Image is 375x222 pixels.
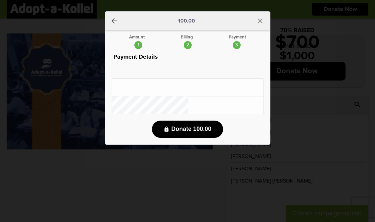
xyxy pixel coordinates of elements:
a: arrow_back [110,17,118,25]
p: Payment Details [112,52,263,62]
div: 1 [134,41,142,49]
i: lock [164,126,169,132]
div: 2 [184,41,192,49]
div: Payment [229,35,246,39]
div: Billing [181,35,193,39]
div: Amount [129,35,145,39]
p: 100.00 [178,18,195,24]
i: close [256,17,264,25]
span: Donate 100.00 [171,126,211,133]
button: lock Donate 100.00 [152,121,223,138]
div: 3 [233,41,241,49]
